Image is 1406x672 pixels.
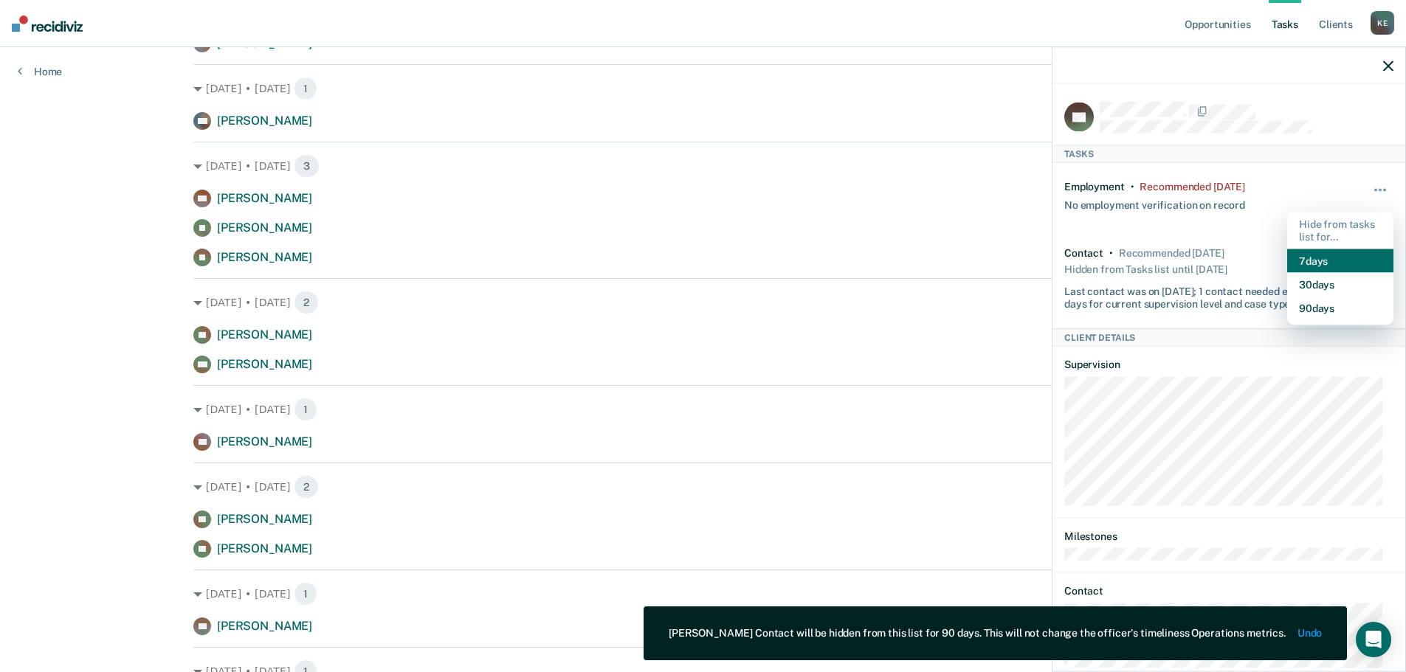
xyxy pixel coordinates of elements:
[1298,627,1322,640] button: Undo
[1064,181,1125,193] div: Employment
[217,328,312,342] span: [PERSON_NAME]
[18,65,62,78] a: Home
[1064,358,1393,371] dt: Supervision
[294,154,320,178] span: 3
[1052,145,1405,162] div: Tasks
[1064,246,1103,259] div: Contact
[193,582,1213,606] div: [DATE] • [DATE]
[669,627,1286,640] div: [PERSON_NAME] Contact will be hidden from this list for 90 days. This will not change the officer...
[1064,193,1245,211] div: No employment verification on record
[1131,181,1134,193] div: •
[217,619,312,633] span: [PERSON_NAME]
[294,398,317,421] span: 1
[193,475,1213,499] div: [DATE] • [DATE]
[294,77,317,100] span: 1
[217,512,312,526] span: [PERSON_NAME]
[1356,622,1391,657] div: Open Intercom Messenger
[294,582,317,606] span: 1
[1140,181,1244,193] div: Recommended 9 months ago
[193,291,1213,314] div: [DATE] • [DATE]
[1287,296,1393,319] button: 90 days
[1287,212,1393,249] div: Hide from tasks list for...
[1109,246,1113,259] div: •
[217,114,312,128] span: [PERSON_NAME]
[294,291,319,314] span: 2
[1064,259,1227,280] div: Hidden from Tasks list until [DATE]
[1064,585,1393,597] dt: Contact
[193,77,1213,100] div: [DATE] • [DATE]
[1371,11,1394,35] div: K E
[193,154,1213,178] div: [DATE] • [DATE]
[217,221,312,235] span: [PERSON_NAME]
[217,191,312,205] span: [PERSON_NAME]
[217,357,312,371] span: [PERSON_NAME]
[217,36,312,50] span: [PERSON_NAME]
[217,250,312,264] span: [PERSON_NAME]
[217,541,312,555] span: [PERSON_NAME]
[217,434,312,448] span: [PERSON_NAME]
[193,398,1213,421] div: [DATE] • [DATE]
[1064,530,1393,542] dt: Milestones
[1064,280,1339,311] div: Last contact was on [DATE]; 1 contact needed every 180 days for current supervision level and cas...
[1287,272,1393,296] button: 30 days
[1287,249,1393,272] button: 7 days
[12,15,83,32] img: Recidiviz
[1119,246,1224,259] div: Recommended 9 days ago
[294,475,319,499] span: 2
[1052,329,1405,347] div: Client Details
